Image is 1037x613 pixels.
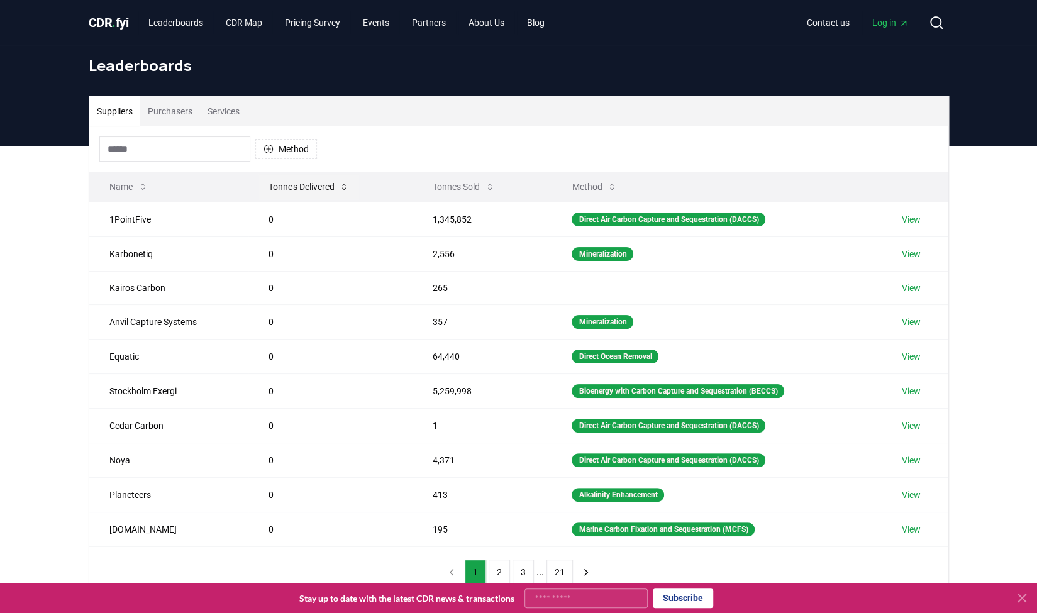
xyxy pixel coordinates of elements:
td: 413 [413,477,552,512]
td: 357 [413,304,552,339]
td: Noya [89,443,249,477]
div: Direct Air Carbon Capture and Sequestration (DACCS) [572,213,765,226]
a: Events [353,11,399,34]
button: 2 [489,560,510,585]
li: ... [536,565,544,580]
td: 0 [248,408,413,443]
div: Alkalinity Enhancement [572,488,664,502]
a: CDR Map [216,11,272,34]
button: Services [200,96,247,126]
td: Stockholm Exergi [89,373,249,408]
a: View [902,419,921,432]
td: Kairos Carbon [89,271,249,304]
td: 0 [248,236,413,271]
button: Tonnes Sold [423,174,505,199]
button: Suppliers [89,96,140,126]
span: Log in [872,16,909,29]
div: Marine Carbon Fixation and Sequestration (MCFS) [572,522,755,536]
a: View [902,385,921,397]
a: Partners [402,11,456,34]
button: Method [562,174,627,199]
button: Method [255,139,317,159]
td: Equatic [89,339,249,373]
a: View [902,213,921,226]
span: . [112,15,116,30]
button: next page [575,560,597,585]
span: CDR fyi [89,15,129,30]
td: 195 [413,512,552,546]
button: 3 [513,560,534,585]
a: CDR.fyi [89,14,129,31]
div: Mineralization [572,315,633,329]
div: Bioenergy with Carbon Capture and Sequestration (BECCS) [572,384,784,398]
nav: Main [138,11,555,34]
a: View [902,454,921,467]
button: Purchasers [140,96,200,126]
td: Cedar Carbon [89,408,249,443]
div: Direct Air Carbon Capture and Sequestration (DACCS) [572,419,765,433]
td: 0 [248,512,413,546]
td: 0 [248,271,413,304]
td: 0 [248,477,413,512]
a: View [902,316,921,328]
a: View [902,248,921,260]
a: Leaderboards [138,11,213,34]
a: View [902,489,921,501]
td: [DOMAIN_NAME] [89,512,249,546]
a: View [902,282,921,294]
a: Log in [862,11,919,34]
td: Anvil Capture Systems [89,304,249,339]
a: About Us [458,11,514,34]
div: Direct Ocean Removal [572,350,658,363]
td: 5,259,998 [413,373,552,408]
nav: Main [797,11,919,34]
td: 1,345,852 [413,202,552,236]
button: Name [99,174,158,199]
div: Direct Air Carbon Capture and Sequestration (DACCS) [572,453,765,467]
td: 1PointFive [89,202,249,236]
td: 4,371 [413,443,552,477]
a: Blog [517,11,555,34]
h1: Leaderboards [89,55,949,75]
a: View [902,523,921,536]
button: Tonnes Delivered [258,174,359,199]
td: 265 [413,271,552,304]
button: 21 [546,560,573,585]
td: 0 [248,373,413,408]
td: Karbonetiq [89,236,249,271]
td: 1 [413,408,552,443]
td: 0 [248,443,413,477]
button: 1 [465,560,486,585]
td: 2,556 [413,236,552,271]
a: View [902,350,921,363]
td: Planeteers [89,477,249,512]
td: 0 [248,202,413,236]
a: Contact us [797,11,860,34]
td: 0 [248,339,413,373]
a: Pricing Survey [275,11,350,34]
td: 64,440 [413,339,552,373]
td: 0 [248,304,413,339]
div: Mineralization [572,247,633,261]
